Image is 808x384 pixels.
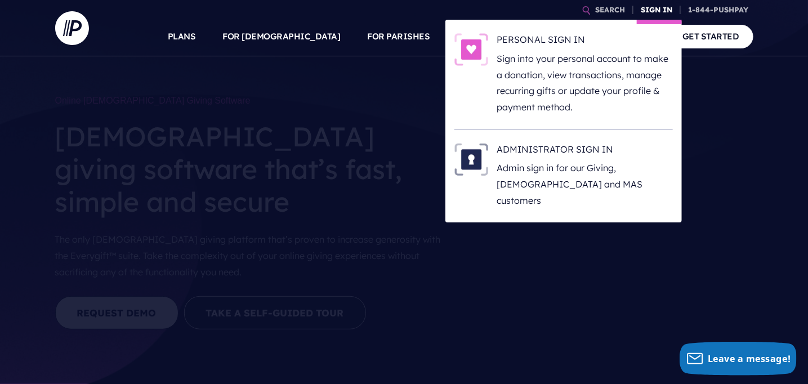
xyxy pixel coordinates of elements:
h6: PERSONAL SIGN IN [497,33,673,50]
a: FOR [DEMOGRAPHIC_DATA] [223,17,341,56]
a: SOLUTIONS [457,17,507,56]
h6: ADMINISTRATOR SIGN IN [497,143,673,160]
a: EXPLORE [534,17,573,56]
a: GET STARTED [668,25,753,48]
a: FOR PARISHES [368,17,430,56]
a: PLANS [168,17,196,56]
a: PERSONAL SIGN IN - Illustration PERSONAL SIGN IN Sign into your personal account to make a donati... [454,33,673,115]
img: ADMINISTRATOR SIGN IN - Illustration [454,143,488,176]
img: PERSONAL SIGN IN - Illustration [454,33,488,66]
p: Sign into your personal account to make a donation, view transactions, manage recurring gifts or ... [497,51,673,115]
p: Admin sign in for our Giving, [DEMOGRAPHIC_DATA] and MAS customers [497,160,673,208]
a: ADMINISTRATOR SIGN IN - Illustration ADMINISTRATOR SIGN IN Admin sign in for our Giving, [DEMOGRA... [454,143,673,209]
a: COMPANY [600,17,642,56]
span: Leave a message! [708,352,791,365]
button: Leave a message! [680,342,797,376]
